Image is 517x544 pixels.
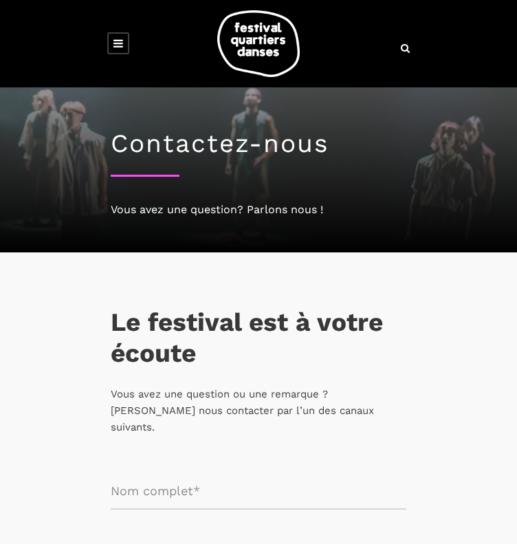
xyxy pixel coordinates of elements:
div: Vous avez une question? Parlons nous ! [111,201,406,219]
h1: Contactez-nous [111,129,406,159]
p: Vous avez une question ou une remarque ? [PERSON_NAME] nous contacter par l’un des canaux suivants. [111,386,406,435]
input: Nom complet* [111,473,406,510]
h3: Le festival est à votre écoute [111,307,406,369]
img: logo-fqd-med [217,10,300,77]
